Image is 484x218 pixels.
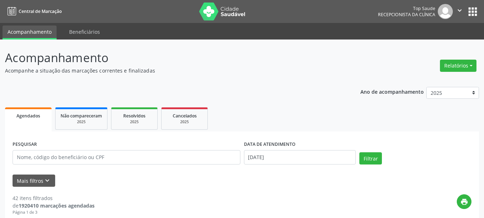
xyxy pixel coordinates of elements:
button: Relatórios [440,60,476,72]
div: Top Saude [378,5,435,11]
input: Selecione um intervalo [244,150,356,164]
div: 2025 [116,119,152,125]
a: Central de Marcação [5,5,62,17]
a: Acompanhamento [3,25,57,40]
button: print [457,194,471,209]
img: img [438,4,453,19]
button: Mais filtroskeyboard_arrow_down [13,175,55,187]
span: Resolvidos [123,113,145,119]
p: Ano de acompanhamento [360,87,424,96]
input: Nome, código do beneficiário ou CPF [13,150,240,164]
span: Central de Marcação [19,8,62,14]
i: keyboard_arrow_down [43,177,51,185]
a: Beneficiários [64,25,105,38]
span: Cancelados [173,113,197,119]
div: 2025 [61,119,102,125]
button: apps [466,5,479,18]
div: 2025 [167,119,202,125]
button:  [453,4,466,19]
div: Página 1 de 3 [13,209,95,215]
span: Agendados [16,113,40,119]
button: Filtrar [359,152,382,164]
i:  [456,6,464,14]
span: Recepcionista da clínica [378,11,435,18]
p: Acompanhe a situação das marcações correntes e finalizadas [5,67,337,74]
label: PESQUISAR [13,139,37,150]
i: print [460,198,468,206]
span: Não compareceram [61,113,102,119]
label: DATA DE ATENDIMENTO [244,139,296,150]
div: 42 itens filtrados [13,194,95,202]
p: Acompanhamento [5,49,337,67]
strong: 1920410 marcações agendadas [19,202,95,209]
div: de [13,202,95,209]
